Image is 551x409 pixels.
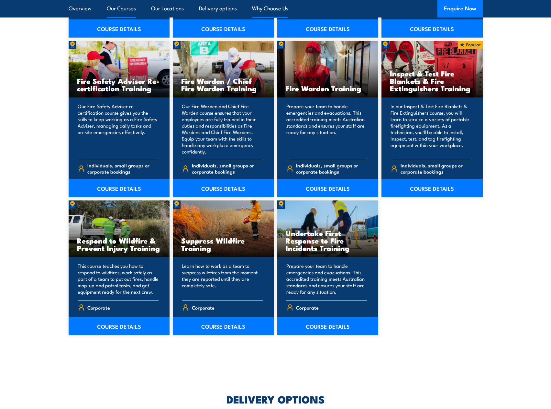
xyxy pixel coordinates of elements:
[173,317,274,335] a: COURSE DETAILS
[69,19,170,38] a: COURSE DETAILS
[181,77,266,92] h3: Fire Warden / Chief Fire Warden Training
[78,103,159,155] p: Our Fire Safety Adviser re-certification course gives you the skills to keep working as a Fire Sa...
[277,179,379,197] a: COURSE DETAILS
[192,302,215,312] span: Corporate
[381,179,483,197] a: COURSE DETAILS
[192,162,263,175] span: Individuals, small groups or corporate bookings
[286,229,370,252] h3: Undertake First Response to Fire Incidents Training
[286,263,368,295] p: Prepare your team to handle emergencies and evacuations. This accredited training meets Australia...
[182,103,263,155] p: Our Fire Warden and Chief Fire Warden course ensures that your employees are fully trained in the...
[390,70,474,92] h3: Inspect & Test Fire Blankets & Fire Extinguishers Training
[173,179,274,197] a: COURSE DETAILS
[78,263,159,295] p: This course teaches you how to respond to wildfires, work safely as part of a team to put out fir...
[296,302,319,312] span: Corporate
[87,162,159,175] span: Individuals, small groups or corporate bookings
[77,237,161,252] h3: Respond to Wildfire & Prevent Injury Training
[277,317,379,335] a: COURSE DETAILS
[173,19,274,38] a: COURSE DETAILS
[181,237,266,252] h3: Suppress Wildfire Training
[87,302,110,312] span: Corporate
[296,162,367,175] span: Individuals, small groups or corporate bookings
[69,179,170,197] a: COURSE DETAILS
[391,103,472,155] p: In our Inspect & Test Fire Blankets & Fire Extinguishers course, you will learn to service a vari...
[286,103,368,155] p: Prepare your team to handle emergencies and evacuations. This accredited training meets Australia...
[69,317,170,335] a: COURSE DETAILS
[77,77,161,92] h3: Fire Safety Adviser Re-certification Training
[182,263,263,295] p: Learn how to work as a team to suppress wildfires from the moment they are reported until they ar...
[226,394,325,403] h2: DELIVERY OPTIONS
[286,85,370,92] h3: Fire Warden Training
[401,162,472,175] span: Individuals, small groups or corporate bookings
[277,19,379,38] a: COURSE DETAILS
[381,19,483,38] a: COURSE DETAILS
